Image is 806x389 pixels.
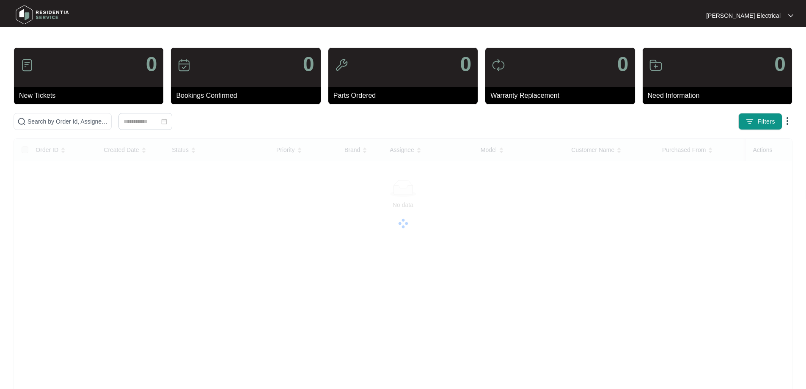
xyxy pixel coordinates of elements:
[146,54,157,74] p: 0
[333,91,478,101] p: Parts Ordered
[745,117,754,126] img: filter icon
[20,58,34,72] img: icon
[706,11,781,20] p: [PERSON_NAME] Electrical
[617,54,629,74] p: 0
[28,117,108,126] input: Search by Order Id, Assignee Name, Customer Name, Brand and Model
[176,91,320,101] p: Bookings Confirmed
[788,14,793,18] img: dropdown arrow
[649,58,663,72] img: icon
[492,58,505,72] img: icon
[774,54,786,74] p: 0
[460,54,471,74] p: 0
[19,91,163,101] p: New Tickets
[738,113,782,130] button: filter iconFilters
[303,54,314,74] p: 0
[13,2,72,28] img: residentia service logo
[490,91,635,101] p: Warranty Replacement
[17,117,26,126] img: search-icon
[757,117,775,126] span: Filters
[648,91,792,101] p: Need Information
[177,58,191,72] img: icon
[335,58,348,72] img: icon
[782,116,792,126] img: dropdown arrow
